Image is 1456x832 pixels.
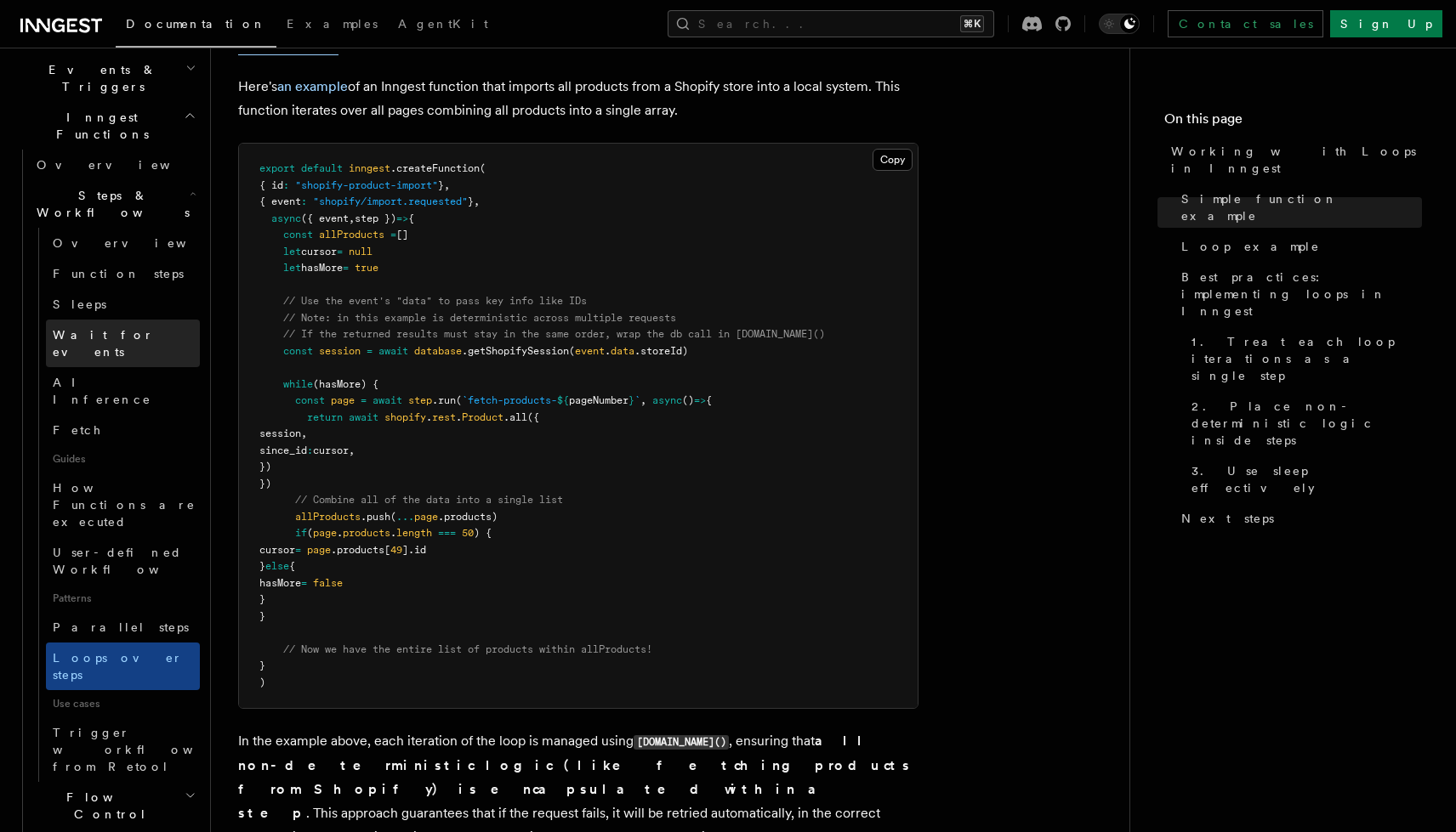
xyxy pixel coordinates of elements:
span: page [331,394,355,406]
span: Parallel steps [53,620,189,634]
code: [DOMAIN_NAME]() [634,735,729,750]
span: Loops over steps [53,651,183,682]
span: = [367,345,373,357]
span: , [349,444,355,456]
span: () [682,394,694,406]
span: Simple function example [1181,190,1422,224]
span: allProducts [295,511,361,523]
span: `fetch-products- [462,394,557,406]
span: . [390,527,396,539]
span: 49 [390,544,402,556]
span: Loop example [1181,238,1320,255]
span: // Combine all of the data into a single list [295,494,563,506]
span: cursor [301,246,337,258]
span: event [575,345,605,357]
span: , [474,195,480,207]
button: Steps & Workflows [30,180,200,228]
span: ({ event [301,212,349,224]
span: = [343,262,349,274]
span: products [343,527,390,539]
span: } [259,560,265,572]
span: = [301,577,307,589]
a: Simple function example [1174,184,1422,231]
span: ... [396,511,414,523]
a: Overview [30,150,200,180]
span: .createFunction [390,162,480,174]
span: page [313,527,337,539]
span: Steps & Workflows [30,187,190,221]
span: { [408,212,414,224]
span: } [468,195,474,207]
span: else [265,560,289,572]
span: const [283,345,313,357]
span: => [694,394,706,406]
span: step [408,394,432,406]
a: Contact sales [1168,10,1323,37]
span: ( [480,162,486,174]
span: ].id [402,544,426,556]
span: true [355,262,378,274]
span: } [628,394,634,406]
span: = [390,229,396,241]
span: . [426,411,432,423]
span: false [313,577,343,589]
span: : [283,179,289,191]
span: Overview [53,236,228,250]
span: async [271,212,301,224]
span: // Now we have the entire list of products within allProducts! [283,643,652,655]
kbd: ⌘K [960,15,984,32]
span: , [301,427,307,439]
span: Inngest Functions [14,109,184,143]
span: const [283,229,313,241]
span: page [307,544,331,556]
span: Next steps [1181,510,1274,527]
span: Flow Control [30,789,185,823]
span: AI Inference [53,376,151,406]
span: { [289,560,295,572]
span: === [438,527,456,539]
span: null [349,246,373,258]
span: { event [259,195,301,207]
span: Sleeps [53,297,106,311]
span: = [361,394,367,406]
h4: On this page [1164,109,1422,136]
span: shopify [384,411,426,423]
span: (hasMore) { [313,378,378,390]
a: Working with Loops in Inngest [1164,136,1422,184]
span: await [378,345,408,357]
a: Sleeps [46,289,200,320]
span: step }) [355,212,396,224]
span: cursor [313,444,349,456]
span: Trigger workflows from Retool [53,726,240,773]
a: Parallel steps [46,612,200,642]
span: await [373,394,402,406]
span: : [307,444,313,456]
span: session [259,427,301,439]
span: pageNumber [569,394,628,406]
span: .push [361,511,390,523]
span: export [259,162,295,174]
span: : [301,195,307,207]
a: Loop example [1174,231,1422,262]
a: Trigger workflows from Retool [46,717,200,782]
span: Documentation [126,17,266,31]
a: Fetch [46,415,200,445]
span: since_id [259,444,307,456]
a: an example [277,78,348,94]
span: Examples [287,17,378,31]
a: Next steps [1174,503,1422,534]
span: Best practices: implementing loops in Inngest [1181,269,1422,320]
span: , [444,179,450,191]
span: const [295,394,325,406]
span: cursor [259,544,295,556]
span: AgentKit [398,17,488,31]
span: . [456,411,462,423]
span: .all [503,411,527,423]
span: Guides [46,445,200,473]
a: User-defined Workflows [46,537,200,585]
span: let [283,262,301,274]
span: // Note: in this example is deterministic across multiple requests [283,312,676,324]
span: Patterns [46,585,200,612]
span: default [301,162,343,174]
span: , [349,212,355,224]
